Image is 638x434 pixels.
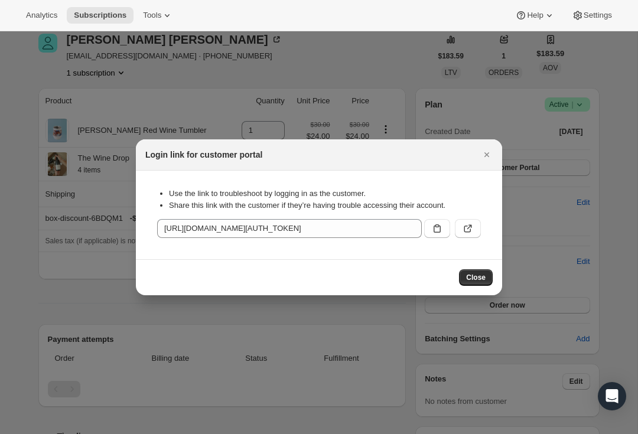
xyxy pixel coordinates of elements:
button: Subscriptions [67,7,134,24]
button: Close [459,269,493,286]
span: Analytics [26,11,57,20]
div: Open Intercom Messenger [598,382,626,410]
li: Share this link with the customer if they’re having trouble accessing their account. [169,200,481,211]
button: Close [479,146,495,163]
li: Use the link to troubleshoot by logging in as the customer. [169,188,481,200]
button: Help [508,7,562,24]
button: Analytics [19,7,64,24]
h2: Login link for customer portal [145,149,262,161]
span: Tools [143,11,161,20]
button: Tools [136,7,180,24]
button: Settings [565,7,619,24]
span: Subscriptions [74,11,126,20]
span: Settings [584,11,612,20]
span: Help [527,11,543,20]
span: Close [466,273,486,282]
